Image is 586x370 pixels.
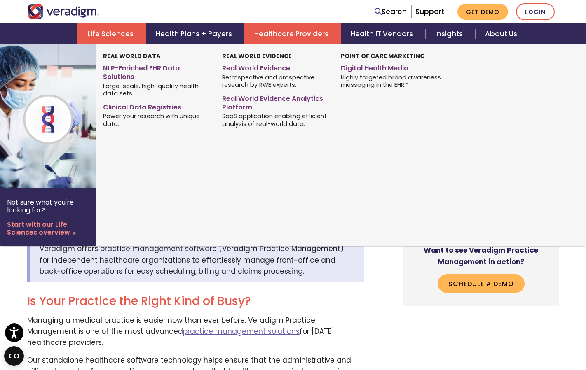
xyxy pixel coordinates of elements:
[183,326,300,336] a: practice management solutions
[27,294,364,308] h2: Is Your Practice the Right Kind of Busy?
[415,7,444,16] a: Support
[103,81,209,98] span: Large-scale, high-quality health data sets.
[7,198,89,214] p: Not sure what you're looking for?
[222,73,328,89] span: Retrospective and prospective research by RWE experts.
[375,6,407,17] a: Search
[103,112,209,128] span: Power your research with unique data.
[40,244,344,276] span: Veradigm offers practice management software (Veradigm Practice Management) for independent healt...
[341,73,447,89] span: Highly targeted brand awareness messaging in the EHR.*
[103,52,161,60] strong: Real World Data
[424,245,538,266] strong: Want to see Veradigm Practice Management in action?
[428,319,576,360] iframe: Drift Chat Widget
[222,52,292,60] strong: Real World Evidence
[341,23,425,44] a: Health IT Vendors
[27,315,364,349] p: Managing a medical practice is easier now than ever before. Veradigm Practice Management is one o...
[438,274,525,293] a: Schedule a Demo
[4,346,24,366] button: Open CMP widget
[341,52,425,60] strong: Point of Care Marketing
[222,112,328,128] span: SaaS application enabling efficient analysis of real-world data.
[77,23,146,44] a: Life Sciences
[244,23,341,44] a: Healthcare Providers
[103,100,209,112] a: Clinical Data Registries
[457,4,508,20] a: Get Demo
[222,61,328,73] a: Real World Evidence
[27,4,99,19] img: Veradigm logo
[222,91,328,112] a: Real World Evidence Analytics Platform
[0,44,133,188] img: Life Sciences
[475,23,527,44] a: About Us
[516,3,555,20] a: Login
[425,23,475,44] a: Insights
[103,61,209,81] a: NLP-Enriched EHR Data Solutions
[146,23,244,44] a: Health Plans + Payers
[341,61,447,73] a: Digital Health Media
[7,221,89,236] a: Start with our Life Sciences overview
